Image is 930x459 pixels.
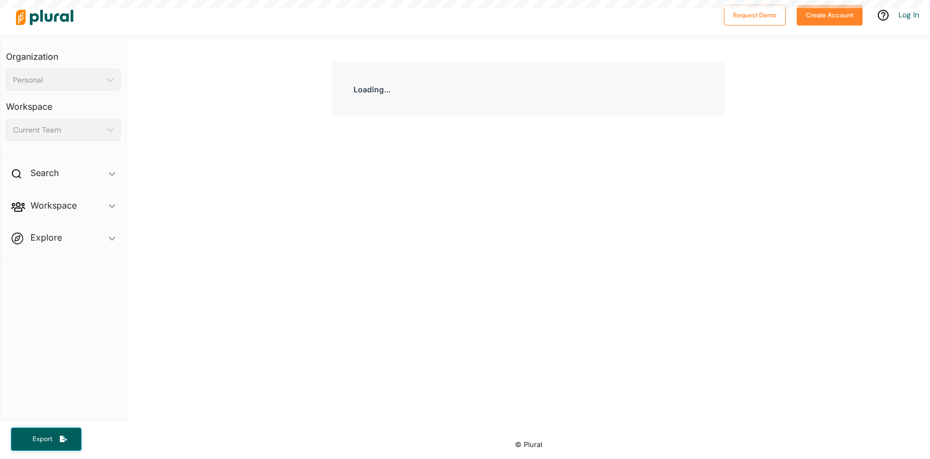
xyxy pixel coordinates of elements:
[332,62,725,117] div: Loading...
[6,91,121,115] h3: Workspace
[797,9,863,20] a: Create Account
[30,167,59,179] h2: Search
[898,10,919,20] a: Log In
[6,41,121,65] h3: Organization
[724,5,786,26] button: Request Demo
[25,435,60,444] span: Export
[724,9,786,20] a: Request Demo
[515,441,542,449] small: © Plural
[797,5,863,26] button: Create Account
[13,124,103,136] div: Current Team
[11,427,82,451] button: Export
[13,74,103,86] div: Personal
